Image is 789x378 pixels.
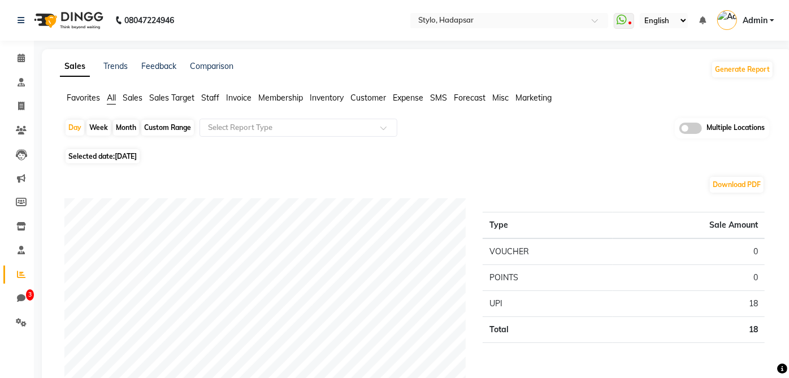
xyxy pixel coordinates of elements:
b: 08047224946 [124,5,174,36]
span: Customer [350,93,386,103]
span: Favorites [67,93,100,103]
td: 18 [613,290,765,316]
span: Invoice [226,93,252,103]
button: Generate Report [712,62,773,77]
img: Admin [717,10,737,30]
td: POINTS [483,264,613,290]
button: Download PDF [710,177,764,193]
span: Inventory [310,93,344,103]
span: Selected date: [66,149,140,163]
td: 18 [613,316,765,342]
th: Type [483,212,613,238]
a: Comparison [190,61,233,71]
td: 0 [613,264,765,290]
div: Custom Range [141,120,194,136]
span: Multiple Locations [706,123,765,134]
a: Sales [60,57,90,77]
span: Misc [492,93,509,103]
div: Month [113,120,139,136]
span: 3 [26,289,34,301]
span: Membership [258,93,303,103]
span: Marketing [515,93,552,103]
td: UPI [483,290,613,316]
a: Feedback [141,61,176,71]
span: Sales [123,93,142,103]
img: logo [29,5,106,36]
div: Week [86,120,111,136]
span: Staff [201,93,219,103]
a: 3 [3,289,31,308]
td: VOUCHER [483,238,613,265]
span: SMS [430,93,447,103]
td: Total [483,316,613,342]
span: [DATE] [115,152,137,160]
th: Sale Amount [613,212,765,238]
span: Admin [743,15,768,27]
td: 0 [613,238,765,265]
span: Sales Target [149,93,194,103]
div: Day [66,120,84,136]
a: Trends [103,61,128,71]
span: Expense [393,93,423,103]
span: All [107,93,116,103]
span: Forecast [454,93,485,103]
